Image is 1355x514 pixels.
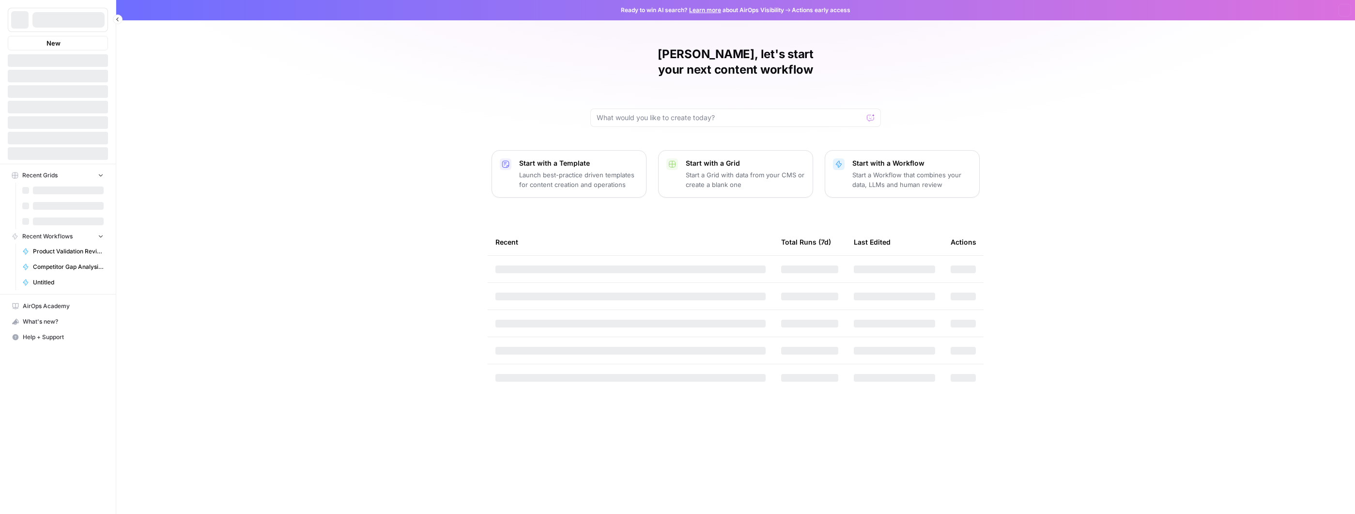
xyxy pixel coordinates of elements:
[792,6,850,15] span: Actions early access
[686,170,805,189] p: Start a Grid with data from your CMS or create a blank one
[33,247,104,256] span: Product Validation Revision
[519,158,638,168] p: Start with a Template
[590,47,881,78] h1: [PERSON_NAME], let's start your next content workflow
[33,263,104,271] span: Competitor Gap Analysis Scrape
[621,6,784,15] span: Ready to win AI search? about AirOps Visibility
[852,170,971,189] p: Start a Workflow that combines your data, LLMs and human review
[8,314,108,329] button: What's new?
[22,171,58,180] span: Recent Grids
[8,229,108,244] button: Recent Workflows
[46,38,61,48] span: New
[781,229,831,255] div: Total Runs (7d)
[658,150,813,198] button: Start with a GridStart a Grid with data from your CMS or create a blank one
[689,6,721,14] a: Learn more
[852,158,971,168] p: Start with a Workflow
[597,113,863,123] input: What would you like to create today?
[519,170,638,189] p: Launch best-practice driven templates for content creation and operations
[33,278,104,287] span: Untitled
[18,244,108,259] a: Product Validation Revision
[23,333,104,342] span: Help + Support
[495,229,766,255] div: Recent
[825,150,980,198] button: Start with a WorkflowStart a Workflow that combines your data, LLMs and human review
[23,302,104,311] span: AirOps Academy
[8,314,108,329] div: What's new?
[8,36,108,50] button: New
[22,232,73,241] span: Recent Workflows
[8,168,108,183] button: Recent Grids
[18,259,108,275] a: Competitor Gap Analysis Scrape
[951,229,976,255] div: Actions
[8,329,108,345] button: Help + Support
[18,275,108,290] a: Untitled
[854,229,891,255] div: Last Edited
[492,150,647,198] button: Start with a TemplateLaunch best-practice driven templates for content creation and operations
[686,158,805,168] p: Start with a Grid
[8,298,108,314] a: AirOps Academy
